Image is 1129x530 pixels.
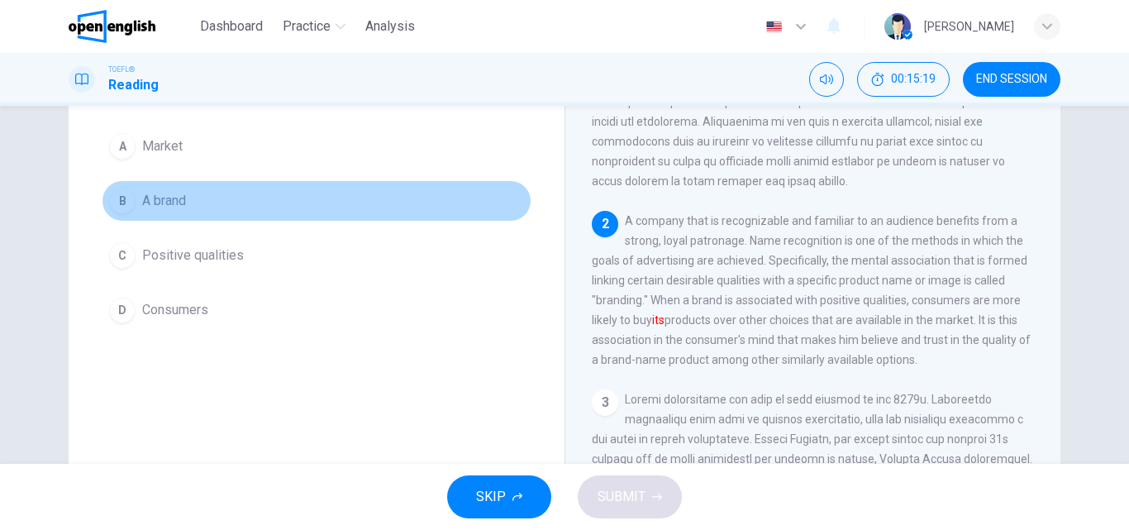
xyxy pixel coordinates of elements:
[592,389,618,416] div: 3
[365,17,415,36] span: Analysis
[857,62,950,97] button: 00:15:19
[108,64,135,75] span: TOEFL®
[102,235,531,276] button: CPositive qualities
[69,10,193,43] a: OpenEnglish logo
[884,13,911,40] img: Profile picture
[102,126,531,167] button: AMarket
[592,214,1031,366] span: A company that is recognizable and familiar to an audience benefits from a strong, loyal patronag...
[924,17,1014,36] div: [PERSON_NAME]
[283,17,331,36] span: Practice
[142,300,208,320] span: Consumers
[652,313,665,327] font: its
[447,475,551,518] button: SKIP
[109,297,136,323] div: D
[891,73,936,86] span: 00:15:19
[359,12,422,41] button: Analysis
[592,211,618,237] div: 2
[142,191,186,211] span: A brand
[200,17,263,36] span: Dashboard
[109,133,136,160] div: A
[764,21,784,33] img: en
[857,62,950,97] div: Hide
[976,73,1047,86] span: END SESSION
[276,12,352,41] button: Practice
[109,188,136,214] div: B
[108,75,159,95] h1: Reading
[109,242,136,269] div: C
[102,180,531,222] button: BA brand
[142,136,183,156] span: Market
[102,289,531,331] button: DConsumers
[809,62,844,97] div: Mute
[963,62,1060,97] button: END SESSION
[69,10,155,43] img: OpenEnglish logo
[193,12,269,41] button: Dashboard
[476,485,506,509] span: SKIP
[142,246,244,265] span: Positive qualities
